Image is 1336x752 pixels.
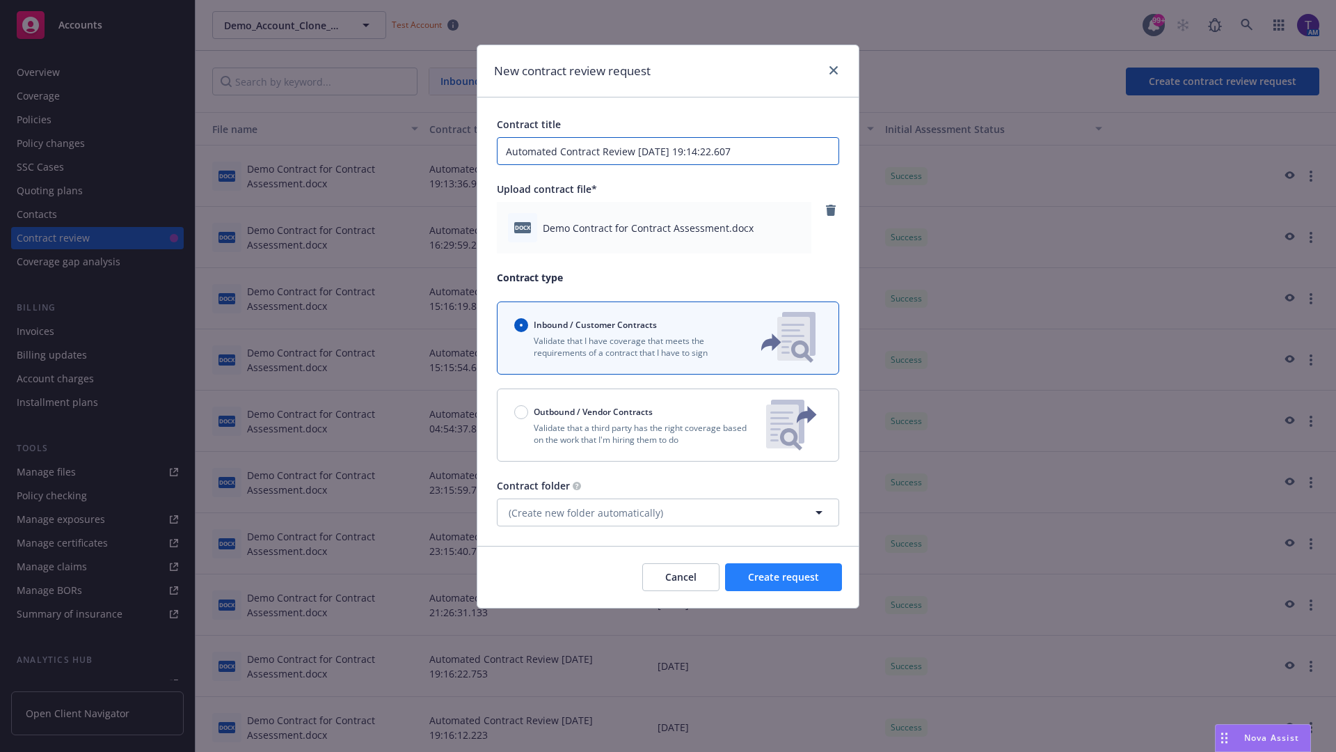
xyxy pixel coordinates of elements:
[514,422,755,446] p: Validate that a third party has the right coverage based on the work that I'm hiring them to do
[1215,724,1311,752] button: Nova Assist
[1216,725,1233,751] div: Drag to move
[494,62,651,80] h1: New contract review request
[748,570,819,583] span: Create request
[825,62,842,79] a: close
[497,389,839,462] button: Outbound / Vendor ContractsValidate that a third party has the right coverage based on the work t...
[497,301,839,375] button: Inbound / Customer ContractsValidate that I have coverage that meets the requirements of a contra...
[642,563,719,591] button: Cancel
[514,405,528,419] input: Outbound / Vendor Contracts
[822,202,839,219] a: remove
[534,406,653,418] span: Outbound / Vendor Contracts
[543,221,754,235] span: Demo Contract for Contract Assessment.docx
[514,222,531,233] span: docx
[497,182,597,196] span: Upload contract file*
[534,319,657,331] span: Inbound / Customer Contracts
[514,335,738,359] p: Validate that I have coverage that meets the requirements of a contract that I have to sign
[497,479,570,492] span: Contract folder
[497,499,839,526] button: (Create new folder automatically)
[665,570,697,583] span: Cancel
[514,318,528,332] input: Inbound / Customer Contracts
[497,118,561,131] span: Contract title
[725,563,842,591] button: Create request
[1244,732,1299,744] span: Nova Assist
[509,506,663,520] span: (Create new folder automatically)
[497,137,839,165] input: Enter a title for this contract
[497,270,839,285] p: Contract type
